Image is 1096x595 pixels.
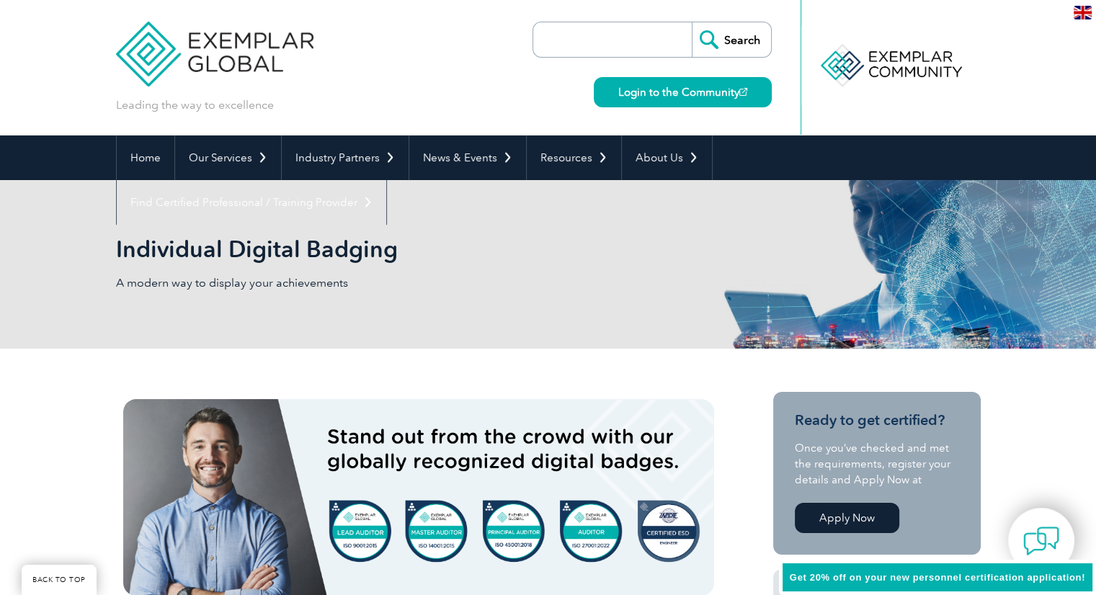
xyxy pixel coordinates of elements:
a: Resources [527,135,621,180]
a: News & Events [409,135,526,180]
a: BACK TO TOP [22,565,97,595]
p: Once you’ve checked and met the requirements, register your details and Apply Now at [795,440,959,488]
img: en [1074,6,1092,19]
a: Home [117,135,174,180]
a: Industry Partners [282,135,409,180]
p: A modern way to display your achievements [116,275,548,291]
a: Our Services [175,135,281,180]
p: Leading the way to excellence [116,97,274,113]
h2: Individual Digital Badging [116,238,721,261]
a: Login to the Community [594,77,772,107]
a: About Us [622,135,712,180]
a: Find Certified Professional / Training Provider [117,180,386,225]
img: contact-chat.png [1023,523,1059,559]
span: Get 20% off on your new personnel certification application! [790,572,1085,583]
h3: Ready to get certified? [795,411,959,429]
img: open_square.png [739,88,747,96]
a: Apply Now [795,503,899,533]
input: Search [692,22,771,57]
